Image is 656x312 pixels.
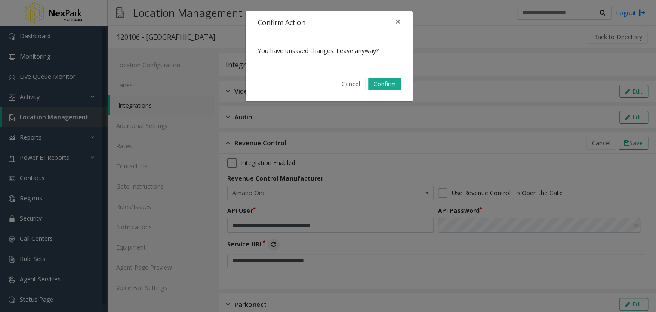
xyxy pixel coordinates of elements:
button: Cancel [336,78,366,90]
button: Confirm [368,78,401,90]
span: × [395,16,400,28]
button: Close [389,11,407,32]
h4: Confirm Action [258,17,305,28]
div: You have unsaved changes. Leave anyway? [246,34,413,67]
